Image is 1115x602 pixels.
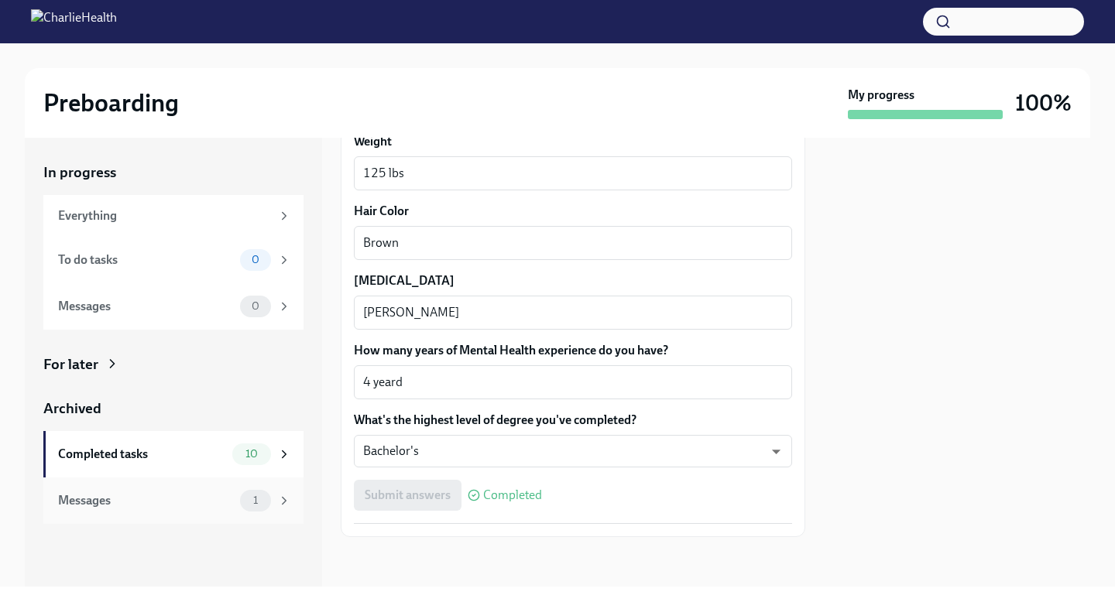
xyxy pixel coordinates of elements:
a: Messages1 [43,477,304,524]
label: [MEDICAL_DATA] [354,272,792,289]
div: Completed tasks [58,446,226,463]
img: CharlieHealth [31,9,117,34]
span: Completed [483,489,542,501]
label: How many years of Mental Health experience do you have? [354,342,792,359]
div: Bachelor's [354,435,792,467]
span: 0 [242,254,269,265]
span: 10 [236,448,267,460]
a: In progress [43,162,304,183]
a: Completed tasks10 [43,431,304,477]
h2: Preboarding [43,87,179,118]
textarea: 125 lbs [363,164,783,183]
div: Everything [58,207,271,224]
span: 0 [242,300,269,312]
label: Hair Color [354,203,792,220]
a: Archived [43,398,304,419]
div: To do tasks [58,251,234,269]
a: For later [43,354,304,375]
label: Weight [354,133,792,150]
textarea: Brown [363,234,783,252]
div: Messages [58,298,234,315]
strong: My progress [848,87,914,104]
h3: 100% [1015,89,1072,117]
a: Everything [43,195,304,237]
label: What's the highest level of degree you've completed? [354,412,792,429]
textarea: [PERSON_NAME] [363,303,783,322]
textarea: 4 yeard [363,373,783,392]
span: 1 [244,494,267,506]
a: To do tasks0 [43,237,304,283]
div: For later [43,354,98,375]
div: Messages [58,492,234,509]
a: Messages0 [43,283,304,330]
